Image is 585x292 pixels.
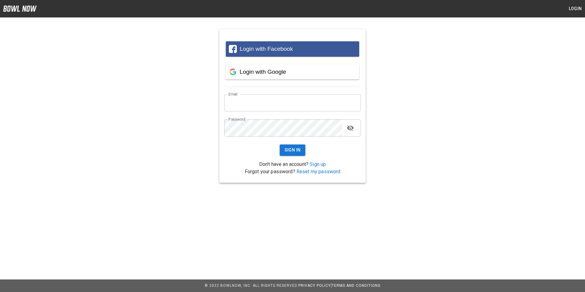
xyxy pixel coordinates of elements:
img: logo [3,6,37,12]
button: Login with Google [226,64,359,80]
button: Sign In [280,144,306,156]
a: Terms and Conditions [332,283,380,288]
button: Login with Facebook [226,41,359,57]
button: Login [565,3,585,14]
a: Reset my password [296,169,341,174]
span: Login with Google [240,69,286,75]
span: Login with Facebook [240,46,293,52]
p: Forgot your password? [224,168,361,175]
span: © 2022 BowlNow, Inc. All Rights Reserved. [205,283,298,288]
button: toggle password visibility [344,122,356,134]
a: Sign up [310,161,326,167]
a: Privacy Policy [298,283,331,288]
p: Don't have an account? [224,161,361,168]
